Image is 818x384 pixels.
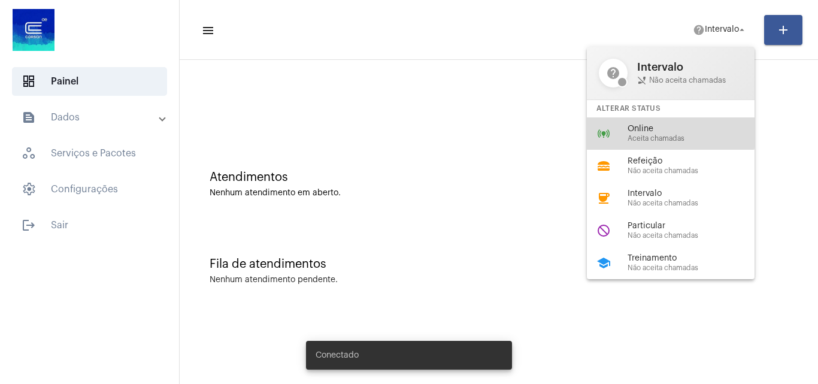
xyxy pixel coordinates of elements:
[596,159,611,173] mat-icon: lunch_dining
[596,256,611,270] mat-icon: school
[596,126,611,141] mat-icon: online_prediction
[628,189,764,198] span: Intervalo
[637,75,743,85] span: Não aceita chamadas
[637,75,647,85] mat-icon: phone_disabled
[628,264,764,272] span: Não aceita chamadas
[628,254,764,263] span: Treinamento
[599,59,628,87] mat-icon: help
[596,191,611,205] mat-icon: coffee
[587,100,755,117] div: Alterar Status
[628,157,764,166] span: Refeição
[596,223,611,238] mat-icon: do_not_disturb
[628,135,764,143] span: Aceita chamadas
[628,125,764,134] span: Online
[628,222,764,231] span: Particular
[628,167,764,175] span: Não aceita chamadas
[628,199,764,207] span: Não aceita chamadas
[628,232,764,240] span: Não aceita chamadas
[637,61,743,73] span: Intervalo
